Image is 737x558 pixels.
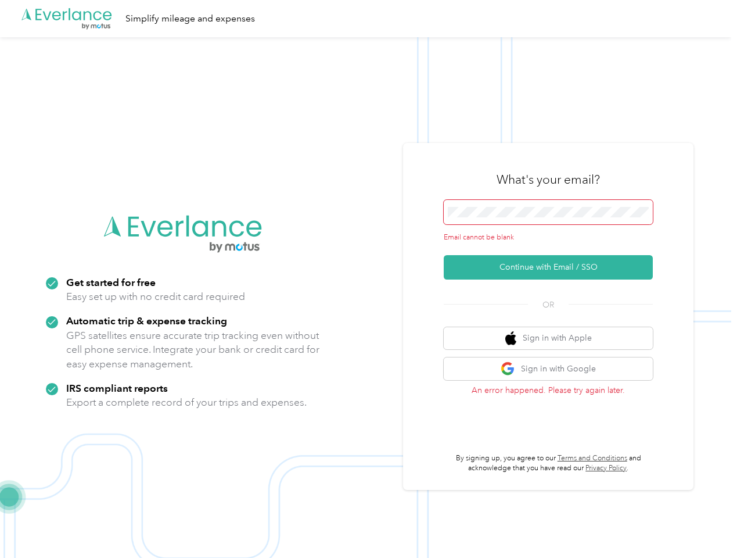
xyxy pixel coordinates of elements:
[444,453,653,474] p: By signing up, you agree to our and acknowledge that you have read our .
[444,255,653,280] button: Continue with Email / SSO
[66,289,245,304] p: Easy set up with no credit card required
[444,233,653,243] div: Email cannot be blank
[585,464,627,473] a: Privacy Policy
[497,171,600,188] h3: What's your email?
[505,331,517,346] img: apple logo
[66,382,168,394] strong: IRS compliant reports
[66,314,227,327] strong: Automatic trip & expense tracking
[66,395,307,410] p: Export a complete record of your trips and expenses.
[125,12,255,26] div: Simplify mileage and expenses
[444,384,653,396] p: An error happened. Please try again later.
[66,328,320,371] p: GPS satellites ensure accurate trip tracking even without cell phone service. Integrate your bank...
[528,299,569,311] span: OR
[444,327,653,350] button: apple logoSign in with Apple
[501,362,515,376] img: google logo
[558,454,627,463] a: Terms and Conditions
[444,357,653,380] button: google logoSign in with Google
[66,276,156,288] strong: Get started for free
